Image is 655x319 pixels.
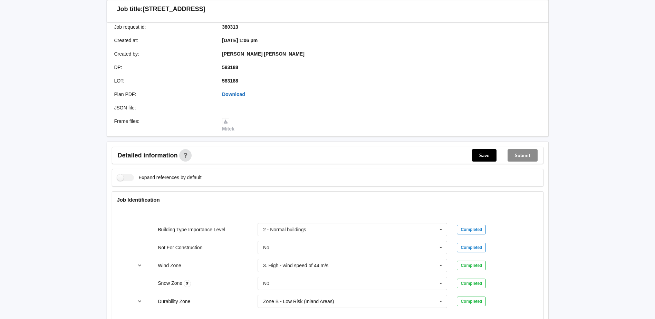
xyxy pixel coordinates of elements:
label: Not For Construction [158,245,202,250]
div: Zone B - Low Risk (Inland Areas) [263,299,334,304]
div: Completed [457,225,486,234]
span: Detailed information [118,152,178,158]
div: 3. High - wind speed of 44 m/s [263,263,328,268]
label: Snow Zone [158,280,184,286]
button: Save [472,149,497,162]
label: Building Type Importance Level [158,227,225,232]
div: Completed [457,279,486,288]
b: [PERSON_NAME] [PERSON_NAME] [222,51,305,57]
div: Frame files : [109,118,218,132]
div: 2 - Normal buildings [263,227,306,232]
div: Completed [457,243,486,252]
div: N0 [263,281,269,286]
div: No [263,245,269,250]
h3: [STREET_ADDRESS] [143,5,205,13]
h4: Job Identification [117,196,538,203]
b: [DATE] 1:06 pm [222,38,258,43]
div: Plan PDF : [109,91,218,98]
h3: Job title: [117,5,143,13]
b: 380313 [222,24,238,30]
button: reference-toggle [133,295,146,308]
div: Created by : [109,50,218,57]
div: Completed [457,261,486,270]
b: 583188 [222,78,238,84]
div: Created at : [109,37,218,44]
div: LOT : [109,77,218,84]
label: Durability Zone [158,299,190,304]
div: JSON file : [109,104,218,111]
a: Download [222,91,245,97]
b: 583188 [222,65,238,70]
label: Expand references by default [117,174,202,181]
label: Wind Zone [158,263,181,268]
div: DP : [109,64,218,71]
div: Job request id : [109,23,218,30]
a: Mitek [222,118,234,132]
button: reference-toggle [133,259,146,272]
div: Completed [457,297,486,306]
